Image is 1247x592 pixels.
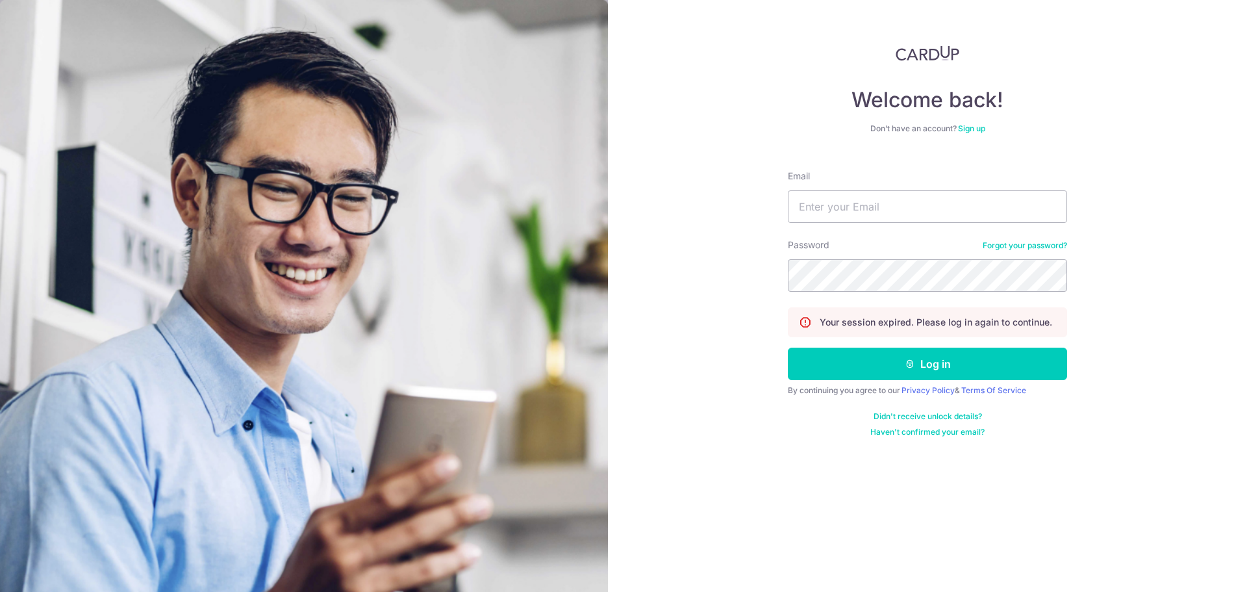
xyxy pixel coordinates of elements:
button: Log in [788,348,1067,380]
a: Privacy Policy [901,385,955,395]
p: Your session expired. Please log in again to continue. [820,316,1052,329]
div: Don’t have an account? [788,123,1067,134]
a: Haven't confirmed your email? [870,427,985,437]
input: Enter your Email [788,190,1067,223]
a: Didn't receive unlock details? [874,411,982,422]
h4: Welcome back! [788,87,1067,113]
label: Email [788,170,810,183]
a: Sign up [958,123,985,133]
label: Password [788,238,829,251]
img: CardUp Logo [896,45,959,61]
div: By continuing you agree to our & [788,385,1067,396]
a: Terms Of Service [961,385,1026,395]
a: Forgot your password? [983,240,1067,251]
